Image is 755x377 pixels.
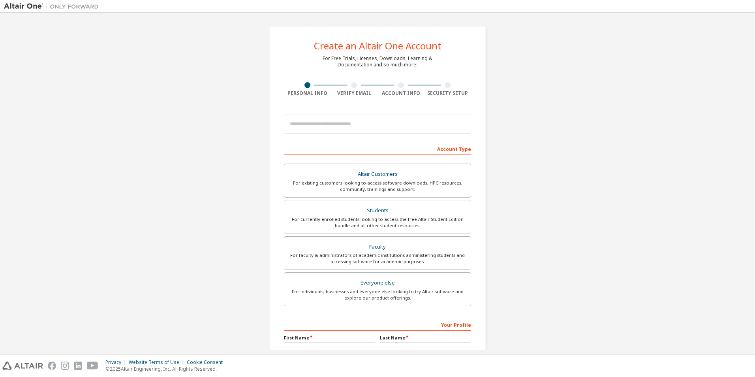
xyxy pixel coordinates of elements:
div: Everyone else [289,277,466,288]
div: Create an Altair One Account [314,41,441,51]
img: Altair One [4,2,103,10]
div: Account Info [377,90,424,96]
div: For currently enrolled students looking to access the free Altair Student Edition bundle and all ... [289,216,466,229]
p: © 2025 Altair Engineering, Inc. All Rights Reserved. [105,366,227,372]
img: youtube.svg [87,362,98,370]
div: Faculty [289,241,466,253]
div: Security Setup [424,90,471,96]
div: Verify Email [331,90,378,96]
div: Account Type [284,142,471,155]
img: instagram.svg [61,362,69,370]
img: facebook.svg [48,362,56,370]
div: For Free Trials, Licenses, Downloads, Learning & Documentation and so much more. [323,55,432,68]
div: Students [289,205,466,216]
div: Altair Customers [289,169,466,180]
div: For faculty & administrators of academic institutions administering students and accessing softwa... [289,252,466,265]
div: Personal Info [284,90,331,96]
label: First Name [284,335,375,341]
label: Last Name [380,335,471,341]
div: For individuals, businesses and everyone else looking to try Altair software and explore our prod... [289,288,466,301]
img: linkedin.svg [74,362,82,370]
div: Privacy [105,359,129,366]
div: For existing customers looking to access software downloads, HPC resources, community, trainings ... [289,180,466,192]
div: Cookie Consent [187,359,227,366]
img: altair_logo.svg [2,362,43,370]
div: Your Profile [284,318,471,331]
div: Website Terms of Use [129,359,187,366]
